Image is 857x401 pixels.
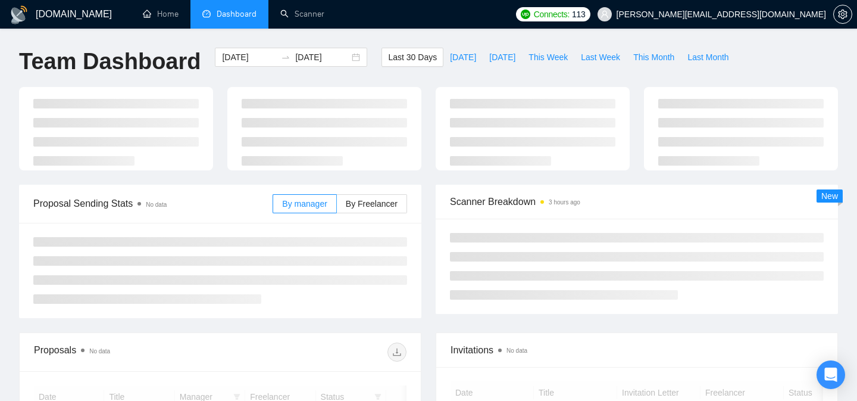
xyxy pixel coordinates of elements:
button: This Week [522,48,574,67]
span: Last Month [687,51,728,64]
span: This Week [528,51,568,64]
span: Dashboard [217,9,257,19]
button: Last Month [681,48,735,67]
a: homeHome [143,9,179,19]
button: setting [833,5,852,24]
time: 3 hours ago [549,199,580,206]
input: End date [295,51,349,64]
button: Last Week [574,48,627,67]
span: 113 [572,8,585,21]
span: [DATE] [489,51,515,64]
span: Invitations [451,343,823,358]
span: dashboard [202,10,211,18]
input: Start date [222,51,276,64]
span: user [600,10,609,18]
span: Last 30 Days [388,51,437,64]
button: Last 30 Days [381,48,443,67]
span: setting [834,10,852,19]
span: Scanner Breakdown [450,194,824,209]
img: logo [10,5,29,24]
h1: Team Dashboard [19,48,201,76]
span: By manager [282,199,327,209]
span: to [281,52,290,62]
a: searchScanner [280,9,324,19]
div: Proposals [34,343,220,362]
span: No data [146,201,167,208]
span: By Freelancer [346,199,398,209]
span: Last Week [581,51,620,64]
span: swap-right [281,52,290,62]
span: This Month [633,51,674,64]
a: setting [833,10,852,19]
div: Open Intercom Messenger [817,360,845,389]
span: New [821,191,838,201]
span: [DATE] [450,51,476,64]
img: upwork-logo.png [521,10,530,19]
span: No data [506,347,527,354]
button: [DATE] [443,48,483,67]
button: [DATE] [483,48,522,67]
span: Proposal Sending Stats [33,196,273,211]
span: No data [89,348,110,355]
button: This Month [627,48,681,67]
span: Connects: [534,8,570,21]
